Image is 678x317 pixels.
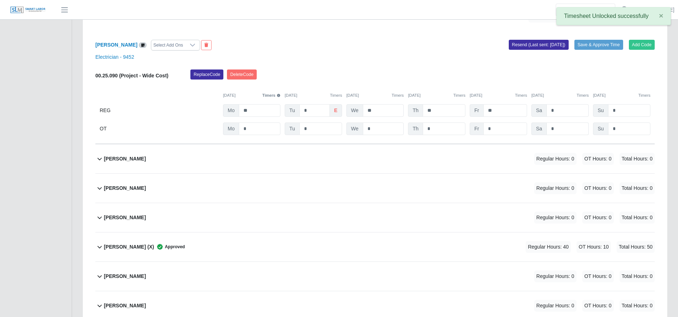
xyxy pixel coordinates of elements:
[104,243,154,251] b: [PERSON_NAME] (X)
[515,92,527,99] button: Timers
[453,92,465,99] button: Timers
[620,212,655,224] span: Total Hours: 0
[285,92,342,99] div: [DATE]
[95,203,655,232] button: [PERSON_NAME] Regular Hours: 0 OT Hours: 0 Total Hours: 0
[531,104,547,117] span: Sa
[408,104,423,117] span: Th
[620,270,655,282] span: Total Hours: 0
[509,40,569,50] button: Resend (Last sent: [DATE])
[10,6,46,14] img: SLM Logo
[100,123,219,135] div: OT
[629,40,655,50] button: Add Code
[556,4,615,16] input: Search
[470,104,484,117] span: Fr
[346,123,363,135] span: We
[201,40,212,50] button: End Worker & Remove from the Timesheet
[262,92,281,99] button: Timers
[330,92,342,99] button: Timers
[223,92,280,99] div: [DATE]
[534,212,577,224] span: Regular Hours: 0
[582,182,614,194] span: OT Hours: 0
[470,123,484,135] span: Fr
[593,92,650,99] div: [DATE]
[638,92,650,99] button: Timers
[556,7,671,25] div: Timesheet Unlocked successfully
[139,42,147,48] a: View/Edit Notes
[593,123,608,135] span: Su
[95,42,137,48] a: [PERSON_NAME]
[526,241,571,253] span: Regular Hours: 40
[223,123,239,135] span: Mo
[104,302,146,309] b: [PERSON_NAME]
[95,54,134,60] a: Electrician - 9452
[620,300,655,312] span: Total Hours: 0
[593,104,608,117] span: Su
[95,232,655,261] button: [PERSON_NAME] (X) Approved Regular Hours: 40 OT Hours: 10 Total Hours: 50
[95,144,655,173] button: [PERSON_NAME] Regular Hours: 0 OT Hours: 0 Total Hours: 0
[104,155,146,163] b: [PERSON_NAME]
[534,270,577,282] span: Regular Hours: 0
[534,153,577,165] span: Regular Hours: 0
[95,73,169,78] b: 00.25.090 (Project - Wide Cost)
[346,104,363,117] span: We
[633,6,674,14] a: [PERSON_NAME]
[346,92,404,99] div: [DATE]
[285,123,300,135] span: Tu
[100,104,219,117] div: REG
[534,182,577,194] span: Regular Hours: 0
[285,104,300,117] span: Tu
[223,104,239,117] span: Mo
[104,273,146,280] b: [PERSON_NAME]
[582,300,614,312] span: OT Hours: 0
[620,153,655,165] span: Total Hours: 0
[582,153,614,165] span: OT Hours: 0
[582,270,614,282] span: OT Hours: 0
[392,92,404,99] button: Timers
[582,212,614,224] span: OT Hours: 0
[154,243,185,250] span: Approved
[620,182,655,194] span: Total Hours: 0
[470,92,527,99] div: [DATE]
[531,123,547,135] span: Sa
[151,40,185,50] div: Select Add Ons
[659,11,663,20] span: ×
[104,214,146,221] b: [PERSON_NAME]
[577,241,611,253] span: OT Hours: 10
[574,40,623,50] button: Save & Approve Time
[227,69,257,80] button: DeleteCode
[190,69,223,80] button: ReplaceCode
[577,92,589,99] button: Timers
[617,241,655,253] span: Total Hours: 50
[534,300,577,312] span: Regular Hours: 0
[95,262,655,291] button: [PERSON_NAME] Regular Hours: 0 OT Hours: 0 Total Hours: 0
[408,123,423,135] span: Th
[104,184,146,192] b: [PERSON_NAME]
[408,92,465,99] div: [DATE]
[95,174,655,203] button: [PERSON_NAME] Regular Hours: 0 OT Hours: 0 Total Hours: 0
[531,92,589,99] div: [DATE]
[334,107,337,114] b: e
